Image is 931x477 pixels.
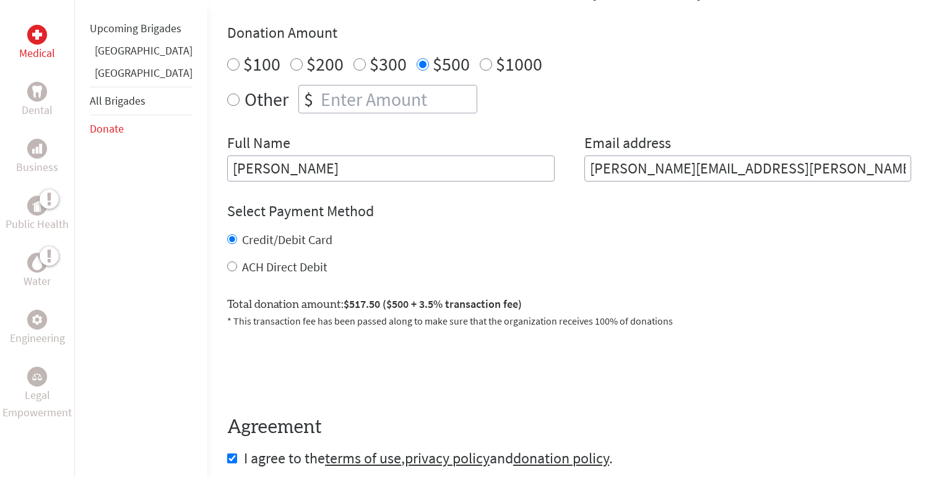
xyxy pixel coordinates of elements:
div: Business [27,139,47,159]
a: WaterWater [24,253,51,290]
a: Donate [90,121,124,136]
a: All Brigades [90,94,145,108]
input: Enter Full Name [227,155,555,182]
div: $ [299,85,318,113]
label: Credit/Debit Card [242,232,332,247]
div: Public Health [27,196,47,216]
label: $300 [370,52,407,76]
p: Business [16,159,58,176]
label: $500 [433,52,470,76]
p: * This transaction fee has been passed along to make sure that the organization receives 100% of ... [227,313,911,328]
a: privacy policy [405,449,490,468]
p: Dental [22,102,53,119]
li: Donate [90,115,193,142]
a: BusinessBusiness [16,139,58,176]
a: Public HealthPublic Health [6,196,69,233]
a: terms of use [325,449,401,468]
p: Water [24,273,51,290]
h4: Agreement [227,416,911,439]
img: Business [32,144,42,154]
p: Public Health [6,216,69,233]
input: Enter Amount [318,85,477,113]
p: Legal Empowerment [2,387,72,421]
div: Legal Empowerment [27,367,47,387]
iframe: reCAPTCHA [227,343,415,392]
li: All Brigades [90,87,193,115]
img: Water [32,255,42,269]
h4: Donation Amount [227,23,911,43]
a: [GEOGRAPHIC_DATA] [95,43,193,58]
li: Upcoming Brigades [90,15,193,42]
label: Full Name [227,133,290,155]
p: Engineering [10,330,65,347]
a: Upcoming Brigades [90,21,181,35]
label: $100 [243,52,280,76]
img: Medical [32,30,42,40]
label: ACH Direct Debit [242,259,327,274]
img: Engineering [32,315,42,325]
li: Panama [90,64,193,87]
a: [GEOGRAPHIC_DATA] [95,66,193,80]
label: Total donation amount: [227,295,522,313]
div: Engineering [27,310,47,330]
span: $517.50 ($500 + 3.5% transaction fee) [344,297,522,311]
h4: Select Payment Method [227,201,911,221]
img: Public Health [32,199,42,212]
div: Medical [27,25,47,45]
label: Other [245,85,288,113]
a: MedicalMedical [19,25,55,62]
span: I agree to the , and . [244,449,613,468]
a: Legal EmpowermentLegal Empowerment [2,367,72,421]
label: Email address [584,133,671,155]
p: Medical [19,45,55,62]
img: Dental [32,85,42,97]
img: Legal Empowerment [32,373,42,380]
li: Ghana [90,42,193,64]
input: Your Email [584,155,912,182]
a: EngineeringEngineering [10,310,65,347]
label: $1000 [496,52,542,76]
div: Water [27,253,47,273]
label: $200 [306,52,344,76]
a: DentalDental [22,82,53,119]
a: donation policy [513,449,609,468]
div: Dental [27,82,47,102]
